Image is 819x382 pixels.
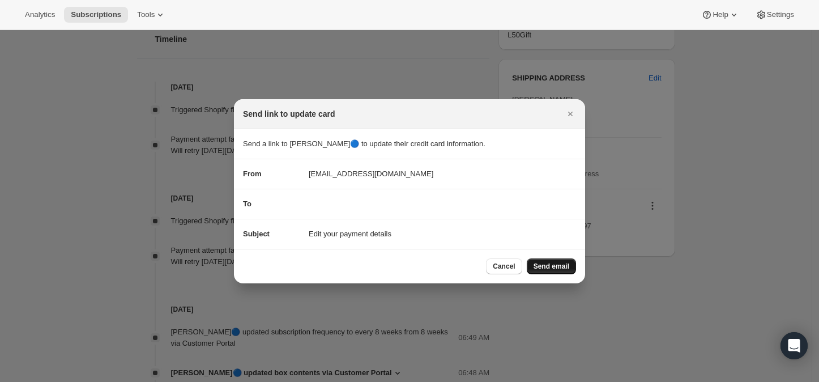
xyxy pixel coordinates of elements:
[243,169,262,178] span: From
[137,10,155,19] span: Tools
[243,230,270,238] span: Subject
[486,258,522,274] button: Cancel
[243,200,251,208] span: To
[562,106,578,122] button: Close
[309,228,391,240] span: Edit your payment details
[493,262,515,271] span: Cancel
[71,10,121,19] span: Subscriptions
[18,7,62,23] button: Analytics
[243,138,576,150] p: Send a link to [PERSON_NAME]🔵 to update their credit card information.
[243,108,335,120] h2: Send link to update card
[64,7,128,23] button: Subscriptions
[749,7,801,23] button: Settings
[534,262,569,271] span: Send email
[25,10,55,19] span: Analytics
[780,332,808,359] div: Open Intercom Messenger
[309,168,433,180] span: [EMAIL_ADDRESS][DOMAIN_NAME]
[694,7,746,23] button: Help
[130,7,173,23] button: Tools
[767,10,794,19] span: Settings
[713,10,728,19] span: Help
[527,258,576,274] button: Send email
